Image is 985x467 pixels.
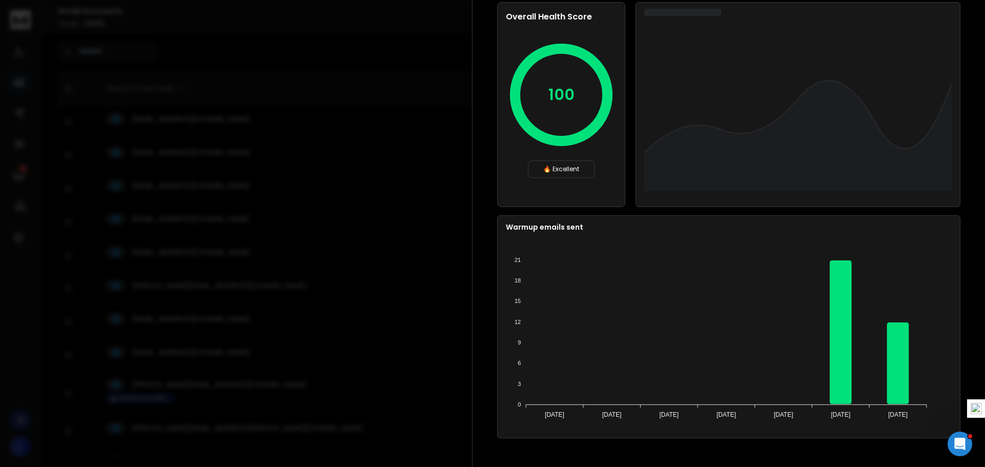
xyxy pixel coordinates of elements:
tspan: 18 [515,277,521,283]
tspan: 15 [515,298,521,304]
iframe: Intercom live chat [948,432,972,456]
tspan: 0 [518,401,521,408]
tspan: 21 [515,257,521,263]
tspan: [DATE] [888,411,908,418]
p: Warmup emails sent [506,222,952,232]
tspan: [DATE] [659,411,679,418]
p: 100 [548,86,575,104]
tspan: 6 [518,360,521,366]
tspan: 9 [518,339,521,346]
div: 🔥 Excellent [528,160,595,178]
tspan: 3 [518,381,521,387]
tspan: [DATE] [602,411,622,418]
tspan: [DATE] [717,411,736,418]
h2: Overall Health Score [506,11,617,23]
tspan: [DATE] [545,411,564,418]
tspan: [DATE] [774,411,793,418]
tspan: [DATE] [831,411,851,418]
tspan: 12 [515,319,521,325]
